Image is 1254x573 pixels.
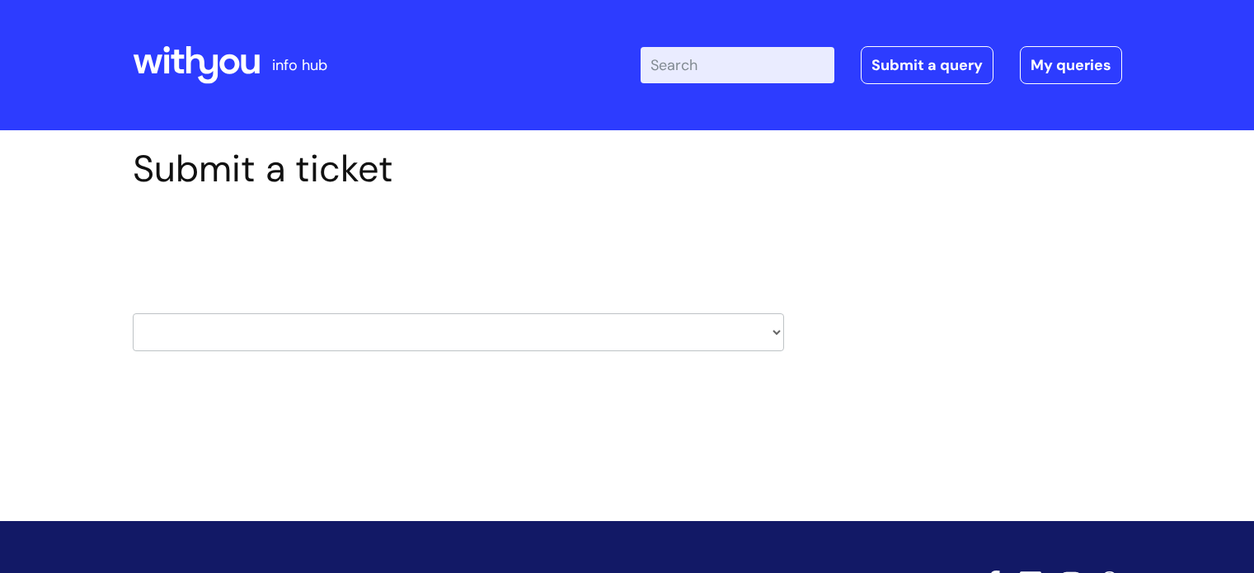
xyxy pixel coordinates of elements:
[272,52,327,78] p: info hub
[641,47,834,83] input: Search
[133,229,784,260] h2: Select issue type
[1020,46,1122,84] a: My queries
[861,46,993,84] a: Submit a query
[133,147,784,191] h1: Submit a ticket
